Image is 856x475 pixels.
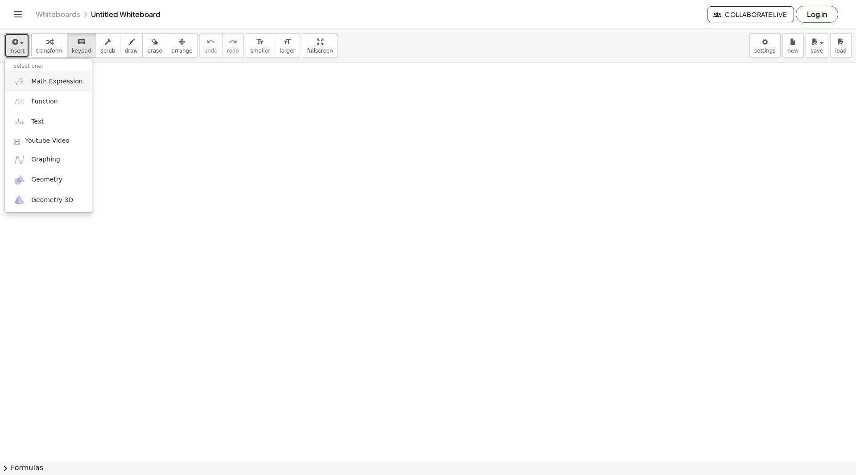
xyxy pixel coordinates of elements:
[749,33,781,58] button: settings
[31,117,44,126] span: Text
[5,61,92,71] li: select one:
[229,37,237,47] i: redo
[5,190,92,210] a: Geometry 3D
[5,112,92,132] a: Text
[14,154,25,165] img: ggb-graphing.svg
[14,174,25,186] img: ggb-geometry.svg
[25,136,70,145] span: Youtube Video
[275,33,300,58] button: format_sizelarger
[754,48,776,54] span: settings
[708,6,794,22] button: Collaborate Live
[246,33,275,58] button: format_sizesmaller
[147,48,162,54] span: erase
[120,33,143,58] button: draw
[31,77,82,86] span: Math Expression
[142,33,167,58] button: erase
[835,48,847,54] span: load
[307,48,333,54] span: fullscreen
[14,116,25,128] img: Aa.png
[302,33,337,58] button: fullscreen
[283,37,292,47] i: format_size
[31,97,58,106] span: Function
[14,96,25,107] img: f_x.png
[796,6,838,23] button: Log in
[31,196,73,205] span: Geometry 3D
[101,48,115,54] span: scrub
[5,71,92,91] a: Math Expression
[5,91,92,112] a: Function
[36,10,80,19] a: Whiteboards
[77,37,86,47] i: keyboard
[5,170,92,190] a: Geometry
[251,48,270,54] span: smaller
[31,33,67,58] button: transform
[280,48,295,54] span: larger
[5,150,92,170] a: Graphing
[206,37,215,47] i: undo
[36,48,62,54] span: transform
[72,48,91,54] span: keypad
[11,7,25,21] button: Toggle navigation
[31,155,60,164] span: Graphing
[14,194,25,206] img: ggb-3d.svg
[830,33,852,58] button: load
[787,48,798,54] span: new
[9,48,25,54] span: insert
[125,48,138,54] span: draw
[96,33,120,58] button: scrub
[227,48,239,54] span: redo
[5,132,92,150] a: Youtube Video
[14,76,25,87] img: sqrt_x.png
[806,33,828,58] button: save
[167,33,198,58] button: arrange
[811,48,823,54] span: save
[67,33,96,58] button: keyboardkeypad
[222,33,244,58] button: redoredo
[715,10,786,18] span: Collaborate Live
[172,48,193,54] span: arrange
[782,33,804,58] button: new
[4,33,29,58] button: insert
[256,37,264,47] i: format_size
[204,48,218,54] span: undo
[31,175,62,184] span: Geometry
[199,33,222,58] button: undoundo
